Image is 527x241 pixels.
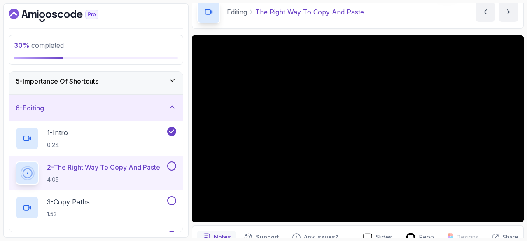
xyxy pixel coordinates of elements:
[47,175,160,184] p: 4:05
[16,76,98,86] h3: 5 - Importance Of Shortcuts
[499,2,518,22] button: next content
[47,128,68,138] p: 1 - Intro
[16,196,176,219] button: 3-Copy Paths1:53
[16,127,176,150] button: 1-Intro0:24
[16,103,44,113] h3: 6 - Editing
[9,68,183,94] button: 5-Importance Of Shortcuts
[47,197,90,207] p: 3 - Copy Paths
[16,161,176,185] button: 2-The Right Way To Copy And Paste4:05
[192,35,524,222] iframe: 1 - The Right Way to Copy and Paste
[476,2,495,22] button: previous content
[9,9,117,22] a: Dashboard
[47,162,160,172] p: 2 - The Right Way To Copy And Paste
[255,7,364,17] p: The Right Way To Copy And Paste
[14,41,30,49] span: 30 %
[227,7,247,17] p: Editing
[9,95,183,121] button: 6-Editing
[14,41,64,49] span: completed
[47,141,68,149] p: 0:24
[47,210,90,218] p: 1:53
